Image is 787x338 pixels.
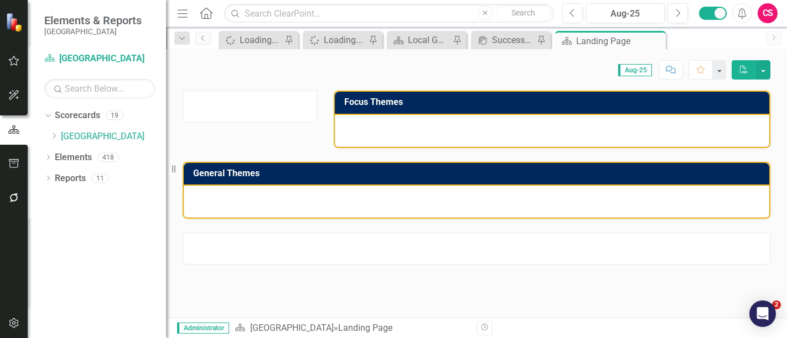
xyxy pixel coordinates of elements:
input: Search Below... [44,79,155,98]
small: [GEOGRAPHIC_DATA] [44,27,142,36]
a: Scorecards [55,109,100,122]
div: Aug-25 [590,7,661,20]
a: Reports [55,172,86,185]
div: Landing Page [338,323,392,333]
span: Aug-25 [618,64,652,76]
a: [GEOGRAPHIC_DATA] [61,130,166,143]
a: Loading... [306,33,366,47]
button: CS [758,3,778,23]
div: Open Intercom Messenger [749,300,776,327]
span: Search [511,8,535,17]
div: Local Governance [408,33,450,47]
a: Loading... [221,33,282,47]
div: » [235,322,468,335]
div: 418 [97,152,119,162]
a: Success Portal [474,33,534,47]
a: [GEOGRAPHIC_DATA] [250,323,334,333]
input: Search ClearPoint... [224,4,554,23]
a: Elements [55,151,92,164]
div: Loading... [324,33,366,47]
span: Elements & Reports [44,14,142,27]
div: Success Portal [492,33,534,47]
a: [GEOGRAPHIC_DATA] [44,52,155,65]
div: Landing Page [576,34,663,48]
div: 11 [91,173,109,183]
span: Administrator [177,323,229,334]
div: Loading... [240,33,282,47]
img: ClearPoint Strategy [5,12,25,32]
a: Local Governance [390,33,450,47]
h3: General Themes [193,168,764,178]
h3: Focus Themes [344,97,764,107]
button: Search [496,6,551,21]
div: 19 [106,111,123,120]
button: Aug-25 [586,3,665,23]
span: 2 [772,300,781,309]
